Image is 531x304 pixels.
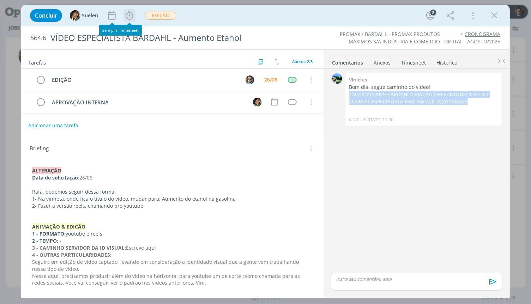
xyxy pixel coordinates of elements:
a: CRONOGRAMA DIGITAL - AGOSTO/2025 [445,31,501,44]
button: Adicionar uma tarefa [28,119,79,132]
a: Comentários [332,56,364,66]
strong: ALTERAÇÃO [32,167,61,174]
strong: Data de solicitação: [32,174,79,181]
button: Concluir [30,9,62,22]
p: VINICIUS [349,117,367,123]
span: Concluir [35,13,57,18]
p: Z:\Criacao\2025\BARDAHL\CRIAÇÃO OPERAND\109.1 REDES SOCIAIS\_ESPECIALISTA BARDAHL\08. Agosto\baixa [349,91,498,105]
span: - [60,237,61,244]
span: Seguirc om edição de vídeo captado, levando em consideração a identidade visual que a gente vem t... [32,259,300,272]
b: Vinicius [349,77,367,83]
a: Timesheet [401,56,427,66]
span: Escreve aqui [126,244,156,251]
strong: 2 - TEMPO: [32,237,58,244]
p: Bom dia, segue caminho do vídeo! [349,84,498,91]
img: S [253,98,262,107]
div: Timesheet [117,25,142,36]
div: APROVAÇÃO INTERNA [49,98,247,107]
strong: 1 - FORMATO: [32,230,66,237]
strong: ANIMAÇÃO & EDICÃO [32,223,85,230]
strong: 3 - CAMINHO SERVIDOR DA ID VISUAL: [32,244,126,251]
div: 26/08 [264,77,277,82]
span: 26/08 [79,174,92,181]
button: SSuelen [70,10,98,21]
div: dialog [21,5,510,298]
img: arrow-down-up.svg [274,59,279,65]
p: Rafa, podemos seguir dessa forma: [32,188,313,195]
div: VÍDEO ESPECIALISTA BARDAHL - Aumento Etanol [48,29,302,47]
img: S [70,10,80,21]
strong: 4 - OUTRAS PARTICULARIDADES: [32,251,111,258]
img: V [332,73,342,84]
button: 2 [425,10,436,21]
span: Nesse aqui, precisamos produzir além do vídeo na horizontal para youtube um de corte cvomo chamad... [32,273,301,286]
button: S [252,97,263,107]
button: EDIÇÃO [145,11,177,20]
div: Anexos [374,59,391,66]
p: youtube e reels [32,230,313,237]
p: 1- Na vinheta, onde fica o título do vídeo, mudar para: Aumento do etanol na gasolina [32,195,313,202]
div: EDIÇÃO [49,75,239,84]
span: Tarefas [28,57,46,66]
span: Briefing [30,144,49,153]
span: EDIÇÃO [145,12,176,20]
button: R [245,74,255,85]
a: Histórico [436,56,458,66]
span: [DATE] 11:20 [368,117,394,123]
div: 2 [430,10,436,16]
a: PROMAX / BARDAHL - PROMAX PRODUTOS MÁXIMOS S/A INDÚSTRIA E COMÉRCIO [340,31,440,44]
p: 2- Fazer a versão reels, chamando pro youtube [32,202,313,209]
span: Suelen [82,13,98,18]
img: R [246,75,254,84]
span: 564.6 [30,34,46,42]
span: Abertas 2/3 [292,59,313,64]
div: Sem prazo [99,25,125,36]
